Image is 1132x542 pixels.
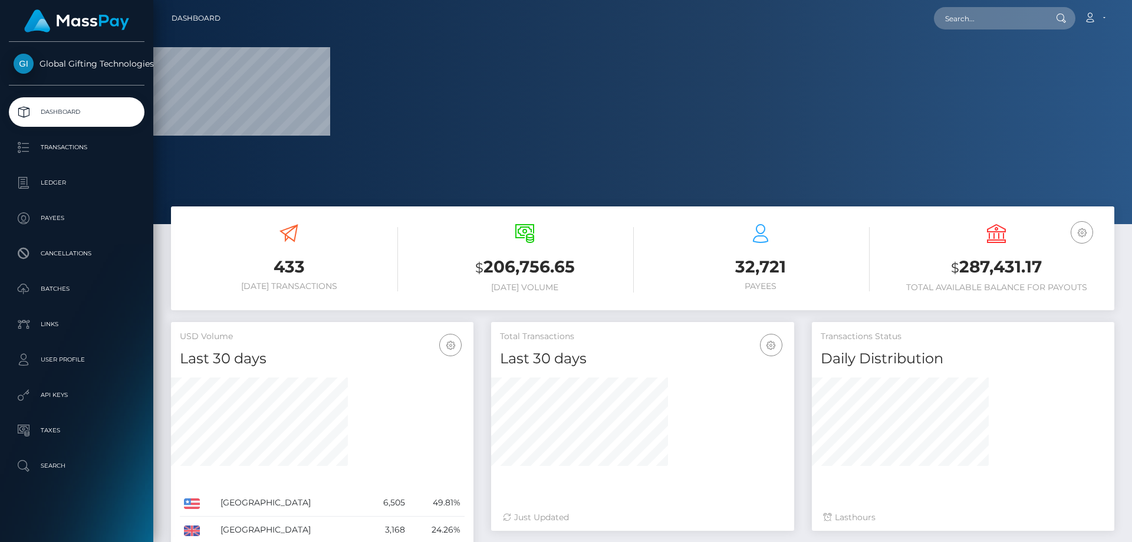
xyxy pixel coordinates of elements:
p: Ledger [14,174,140,192]
p: Search [14,457,140,475]
p: API Keys [14,386,140,404]
h4: Last 30 days [180,349,465,369]
h6: Total Available Balance for Payouts [887,283,1105,293]
td: 49.81% [409,490,465,517]
h3: 433 [180,255,398,278]
p: Transactions [14,139,140,156]
td: 6,505 [364,490,409,517]
p: Batches [14,280,140,298]
a: Dashboard [9,97,144,127]
h3: 32,721 [651,255,870,278]
h3: 287,431.17 [887,255,1105,280]
a: Taxes [9,416,144,445]
a: Search [9,451,144,481]
a: Cancellations [9,239,144,268]
h5: Total Transactions [500,331,785,343]
div: Last hours [824,511,1103,524]
h4: Daily Distribution [821,349,1105,369]
img: MassPay Logo [24,9,129,32]
h5: Transactions Status [821,331,1105,343]
p: Dashboard [14,103,140,121]
a: User Profile [9,345,144,375]
small: $ [951,259,959,276]
input: Search... [934,7,1045,29]
td: [GEOGRAPHIC_DATA] [216,490,364,517]
p: User Profile [14,351,140,369]
small: $ [475,259,483,276]
h4: Last 30 days [500,349,785,369]
div: Just Updated [503,511,782,524]
img: Global Gifting Technologies Inc [14,54,34,74]
img: GB.png [184,525,200,536]
a: API Keys [9,380,144,410]
h6: [DATE] Volume [416,283,634,293]
a: Links [9,310,144,339]
h6: Payees [651,281,870,291]
h6: [DATE] Transactions [180,281,398,291]
p: Cancellations [14,245,140,262]
span: Global Gifting Technologies Inc [9,58,144,69]
img: US.png [184,498,200,509]
a: Ledger [9,168,144,198]
p: Payees [14,209,140,227]
a: Dashboard [172,6,221,31]
p: Links [14,316,140,333]
a: Transactions [9,133,144,162]
a: Batches [9,274,144,304]
a: Payees [9,203,144,233]
p: Taxes [14,422,140,439]
h5: USD Volume [180,331,465,343]
h3: 206,756.65 [416,255,634,280]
